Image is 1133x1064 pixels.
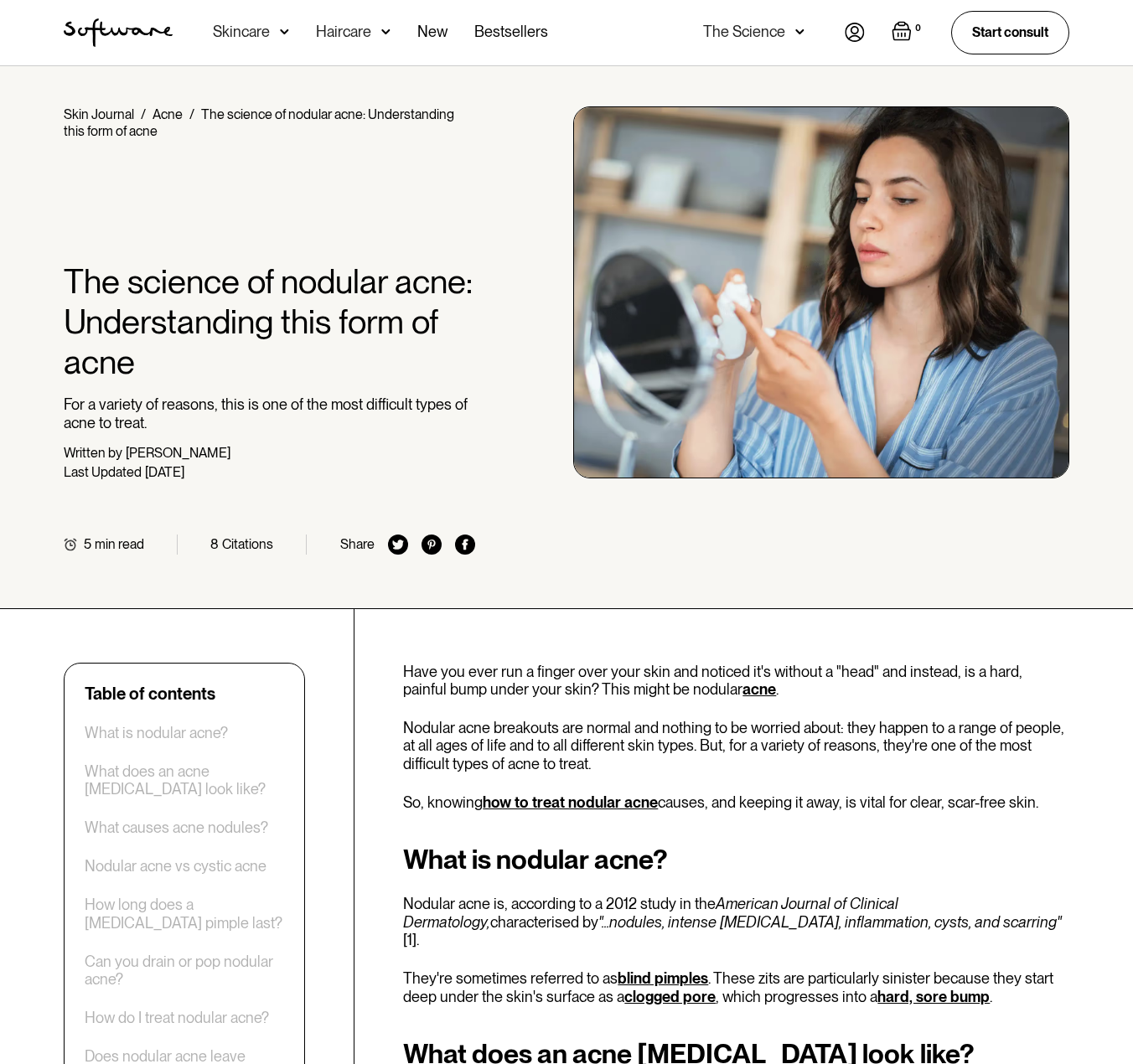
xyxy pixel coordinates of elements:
[126,445,230,461] div: [PERSON_NAME]
[84,536,91,552] div: 5
[618,969,708,987] a: blind pimples
[703,23,785,40] div: The Science
[85,1009,269,1027] a: How do I treat nodular acne?
[85,724,228,742] a: What is nodular acne?
[381,23,391,40] img: arrow down
[912,21,924,36] div: 0
[64,261,475,382] h1: The science of nodular acne: Understanding this form of acne
[403,719,1069,773] p: Nodular acne breakouts are normal and nothing to be worried about: they happen to a range of peop...
[85,819,268,837] a: What causes acne nodules?
[64,395,475,431] p: For a variety of reasons, this is one of the most difficult types of acne to treat.
[483,793,658,811] a: how to treat nodular acne
[95,536,144,552] div: min read
[795,23,804,40] img: arrow down
[189,106,194,122] div: /
[403,895,1069,949] p: Nodular acne is, according to a 2012 study in the characterised by [1].
[624,988,716,1005] a: clogged pore
[145,464,184,480] div: [DATE]
[210,536,219,552] div: 8
[213,23,270,40] div: Skincare
[388,535,408,555] img: twitter icon
[316,23,371,40] div: Haircare
[64,464,142,480] div: Last Updated
[877,988,990,1005] a: hard, sore bump
[280,23,289,40] img: arrow down
[64,106,134,122] a: Skin Journal
[422,535,442,555] img: pinterest icon
[598,913,1062,931] em: "...nodules, intense [MEDICAL_DATA], inflammation, cysts, and scarring"
[85,762,284,798] a: What does an acne [MEDICAL_DATA] look like?
[951,11,1069,54] a: Start consult
[64,18,173,47] a: home
[403,895,898,931] em: American Journal of Clinical Dermatology,
[141,106,146,122] div: /
[153,106,183,122] a: Acne
[403,844,1069,875] h2: What is nodular acne?
[85,857,266,875] a: Nodular acne vs cystic acne
[85,953,284,989] a: Can you drain or pop nodular acne?
[892,21,924,44] a: Open empty cart
[340,536,375,552] div: Share
[64,18,173,47] img: Software Logo
[403,663,1069,699] p: Have you ever run a finger over your skin and noticed it's without a "head" and instead, is a har...
[85,684,215,704] div: Table of contents
[85,896,284,932] a: How long does a [MEDICAL_DATA] pimple last?
[403,793,1069,812] p: So, knowing causes, and keeping it away, is vital for clear, scar-free skin.
[64,445,122,461] div: Written by
[403,969,1069,1005] p: They're sometimes referred to as . These zits are particularly sinister because they start deep u...
[742,680,776,698] a: acne
[222,536,273,552] div: Citations
[64,106,454,139] div: The science of nodular acne: Understanding this form of acne
[455,535,475,555] img: facebook icon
